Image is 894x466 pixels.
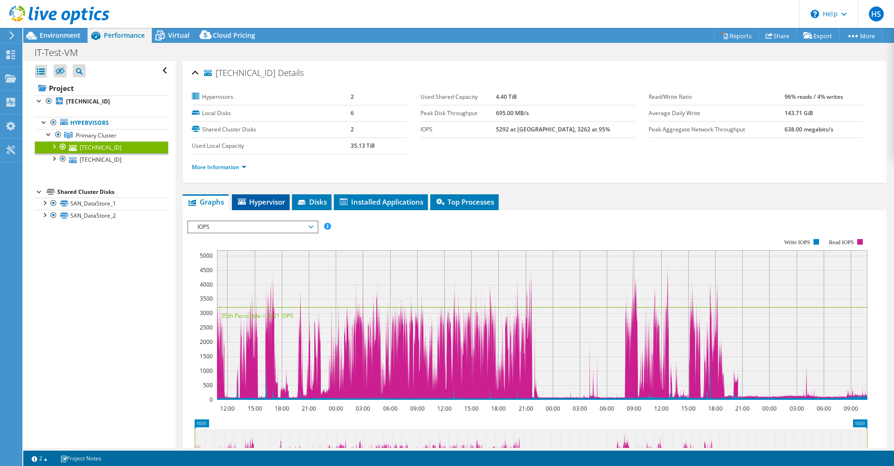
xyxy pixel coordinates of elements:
[356,404,370,412] text: 03:00
[168,31,190,40] span: Virtual
[193,221,312,233] span: IOPS
[278,67,304,78] span: Details
[104,31,145,40] span: Performance
[200,295,213,302] text: 3500
[76,131,116,139] span: Primary Cluster
[66,97,110,105] b: [TECHNICAL_ID]
[869,7,884,21] span: HS
[496,93,517,101] b: 4.40 TiB
[25,452,54,464] a: 2
[600,404,614,412] text: 06:00
[30,48,92,58] h1: IT-Test-VM
[200,309,213,317] text: 3000
[649,109,784,118] label: Average Daily Write
[546,404,560,412] text: 00:00
[187,197,224,206] span: Graphs
[496,125,610,133] b: 5292 at [GEOGRAPHIC_DATA], 3262 at 95%
[40,31,81,40] span: Environment
[200,281,213,288] text: 4000
[192,163,246,171] a: More Information
[297,197,327,206] span: Disks
[784,239,810,246] text: Write IOPS
[790,404,804,412] text: 03:00
[785,109,813,117] b: 143.71 GiB
[339,197,423,206] span: Installed Applications
[627,404,641,412] text: 09:00
[420,92,496,102] label: Used Shared Capacity
[654,404,669,412] text: 12:00
[649,125,784,134] label: Peak Aggregate Network Throughput
[410,404,425,412] text: 09:00
[200,266,213,274] text: 4500
[491,404,506,412] text: 18:00
[192,109,351,118] label: Local Disks
[248,404,262,412] text: 15:00
[796,28,840,43] a: Export
[35,129,168,141] a: Primary Cluster
[435,197,494,206] span: Top Processes
[200,252,213,260] text: 5000
[329,404,343,412] text: 00:00
[210,396,213,404] text: 0
[383,404,398,412] text: 06:00
[35,141,168,153] a: [TECHNICAL_ID]
[351,93,354,101] b: 2
[708,404,723,412] text: 18:00
[351,109,354,117] b: 6
[275,404,289,412] text: 18:00
[420,109,496,118] label: Peak Disk Throughput
[192,92,351,102] label: Hypervisors
[54,452,108,464] a: Project Notes
[35,81,168,96] a: Project
[714,28,759,43] a: Reports
[35,153,168,165] a: [TECHNICAL_ID]
[200,367,213,375] text: 1000
[573,404,587,412] text: 03:00
[762,404,777,412] text: 00:00
[203,381,213,389] text: 500
[496,109,529,117] b: 695.00 MB/s
[204,69,276,78] span: [TECHNICAL_ID]
[200,352,213,360] text: 1500
[785,125,833,133] b: 638.00 megabits/s
[464,404,479,412] text: 15:00
[844,404,858,412] text: 09:00
[829,239,854,246] text: Read IOPS
[35,198,168,210] a: SAN_DataStore_1
[817,404,831,412] text: 06:00
[351,142,375,150] b: 35.13 TiB
[192,125,351,134] label: Shared Cluster Disks
[437,404,452,412] text: 12:00
[35,117,168,129] a: Hypervisors
[681,404,696,412] text: 15:00
[302,404,316,412] text: 21:00
[200,323,213,331] text: 2500
[735,404,750,412] text: 21:00
[785,93,843,101] b: 96% reads / 4% writes
[192,141,351,151] label: Used Local Capacity
[351,125,354,133] b: 2
[759,28,797,43] a: Share
[237,197,285,206] span: Hypervisor
[200,338,213,346] text: 2000
[649,92,784,102] label: Read/Write Ratio
[35,96,168,108] a: [TECHNICAL_ID]
[35,210,168,222] a: SAN_DataStore_2
[839,28,882,43] a: More
[222,312,293,320] text: 95th Percentile = 3221 IOPS
[220,404,235,412] text: 12:00
[213,31,255,40] span: Cloud Pricing
[420,125,496,134] label: IOPS
[519,404,533,412] text: 21:00
[811,10,819,18] svg: \n
[57,186,168,198] div: Shared Cluster Disks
